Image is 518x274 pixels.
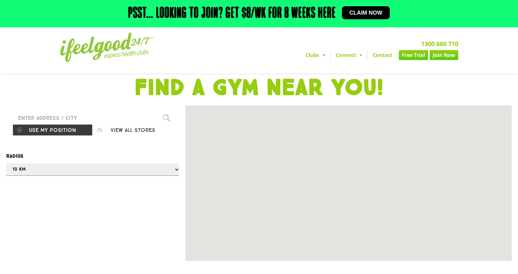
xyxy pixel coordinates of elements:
[301,50,330,60] a: Clubs
[399,50,428,60] a: Free Trial
[331,50,367,60] a: Connect
[421,39,458,48] a: 1300 660 710
[349,10,382,16] span: Claim now
[342,6,390,19] a: Claim now
[430,50,458,60] a: Join Now
[12,124,93,136] button: Use my position
[163,114,170,121] img: search.svg
[202,50,458,60] nav: Menu
[93,124,173,136] button: View all stores
[128,6,336,21] h2: Psst… Looking to join? Get $8/wk for 8 weeks here
[368,50,397,60] a: Contact
[3,77,515,99] h1: FIND A GYM NEAR YOU!
[6,152,179,160] label: Radius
